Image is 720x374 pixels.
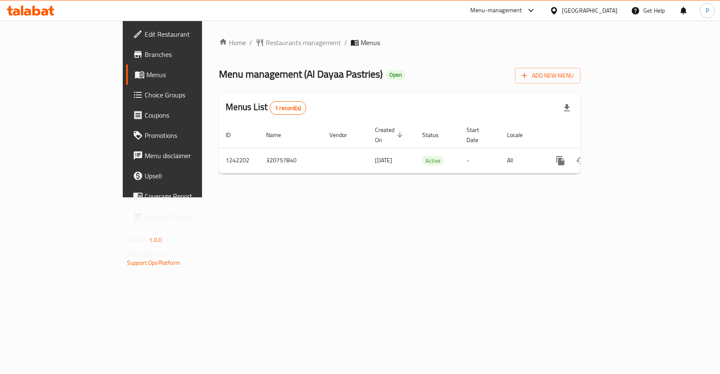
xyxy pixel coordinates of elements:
[329,130,358,140] span: Vendor
[126,206,243,226] a: Grocery Checklist
[145,110,236,120] span: Coupons
[515,68,580,83] button: Add New Menu
[145,130,236,140] span: Promotions
[126,186,243,206] a: Coverage Report
[149,234,162,245] span: 1.0.0
[127,234,148,245] span: Version:
[127,249,166,260] span: Get support on:
[706,6,709,15] span: P
[145,191,236,201] span: Coverage Report
[522,70,574,81] span: Add New Menu
[126,125,243,145] a: Promotions
[126,85,243,105] a: Choice Groups
[249,38,252,48] li: /
[422,156,444,166] span: Active
[361,38,380,48] span: Menus
[460,148,500,173] td: -
[127,257,181,268] a: Support.OpsPlatform
[470,5,522,16] div: Menu-management
[344,38,347,48] li: /
[145,90,236,100] span: Choice Groups
[259,148,323,173] td: 320757840
[571,151,591,171] button: Change Status
[375,155,392,166] span: [DATE]
[557,98,577,118] div: Export file
[500,148,544,173] td: All
[422,130,450,140] span: Status
[386,71,405,78] span: Open
[270,101,306,115] div: Total records count
[145,151,236,161] span: Menu disclaimer
[126,145,243,166] a: Menu disclaimer
[145,49,236,59] span: Branches
[126,105,243,125] a: Coupons
[126,65,243,85] a: Menus
[126,166,243,186] a: Upsell
[375,125,405,145] span: Created On
[550,151,571,171] button: more
[226,101,306,115] h2: Menus List
[226,130,242,140] span: ID
[507,130,534,140] span: Locale
[219,38,580,48] nav: breadcrumb
[146,70,236,80] span: Menus
[266,130,292,140] span: Name
[145,29,236,39] span: Edit Restaurant
[145,211,236,221] span: Grocery Checklist
[386,70,405,80] div: Open
[145,171,236,181] span: Upsell
[219,122,638,174] table: enhanced table
[544,122,638,148] th: Actions
[126,24,243,44] a: Edit Restaurant
[270,104,306,112] span: 1 record(s)
[219,65,383,83] span: Menu management ( Al Dayaa Pastries )
[467,125,490,145] span: Start Date
[126,44,243,65] a: Branches
[562,6,618,15] div: [GEOGRAPHIC_DATA]
[266,38,341,48] span: Restaurants management
[256,38,341,48] a: Restaurants management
